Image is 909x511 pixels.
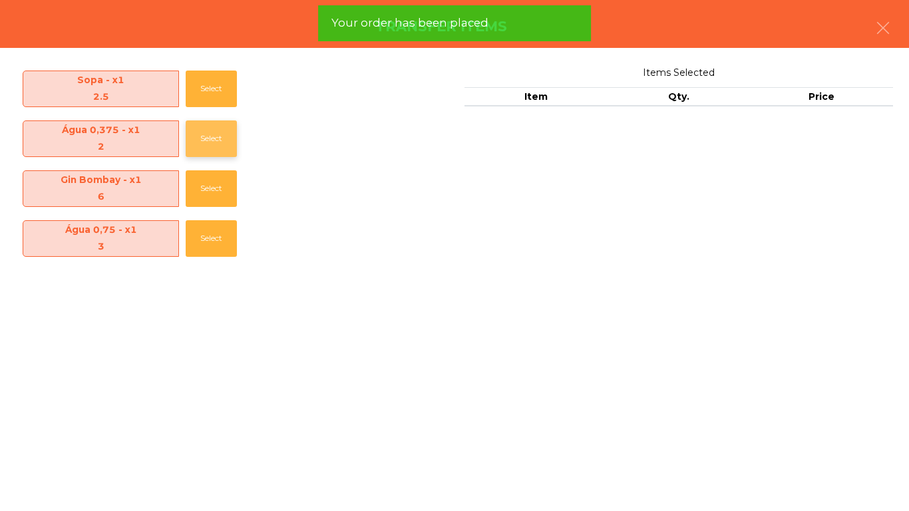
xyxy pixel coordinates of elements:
div: 6 [23,188,178,206]
span: Água 0,375 - x1 [23,122,178,156]
th: Qty. [608,87,751,107]
span: Your order has been placed [331,15,488,31]
button: Select [186,220,237,257]
button: Select [186,120,237,157]
th: Item [464,87,608,107]
div: 2 [23,138,178,156]
span: Sopa - x1 [23,72,178,106]
span: Gin Bombay - x1 [23,172,178,206]
div: 3 [23,238,178,255]
span: Items Selected [464,64,893,82]
th: Price [750,87,893,107]
span: Água 0,75 - x1 [23,222,178,256]
button: Select [186,170,237,207]
div: 2.5 [23,88,178,106]
button: Select [186,71,237,107]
